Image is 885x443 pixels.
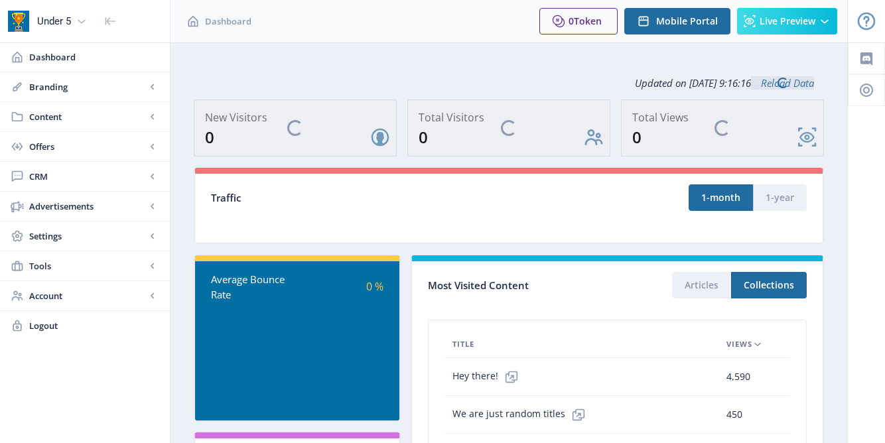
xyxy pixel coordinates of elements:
span: 4,590 [726,369,750,385]
span: Logout [29,319,159,332]
span: 0 % [366,279,383,294]
span: Mobile Portal [656,16,718,27]
button: Collections [731,272,807,298]
div: Under 5 [37,7,71,36]
div: Average Bounce Rate [211,272,297,302]
span: Account [29,289,146,302]
button: 0Token [539,8,618,34]
span: Dashboard [205,15,251,28]
button: Articles [672,272,731,298]
button: Live Preview [737,8,837,34]
span: Content [29,110,146,123]
span: Offers [29,140,146,153]
span: Title [452,336,474,352]
button: 1-year [753,184,807,211]
span: Dashboard [29,50,159,64]
a: Reload Data [751,76,814,90]
span: We are just random titles [452,401,592,428]
div: Most Visited Content [428,275,618,296]
span: Advertisements [29,200,146,213]
div: Updated on [DATE] 9:16:16 [194,66,824,99]
span: CRM [29,170,146,183]
span: Hey there! [452,363,525,390]
span: Tools [29,259,146,273]
button: 1-month [689,184,753,211]
button: Mobile Portal [624,8,730,34]
span: Branding [29,80,146,94]
div: Traffic [211,190,509,206]
span: 450 [726,407,742,422]
span: Settings [29,229,146,243]
span: Token [574,15,602,27]
img: app-icon.png [8,11,29,32]
span: Live Preview [760,16,815,27]
span: Views [726,336,752,352]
